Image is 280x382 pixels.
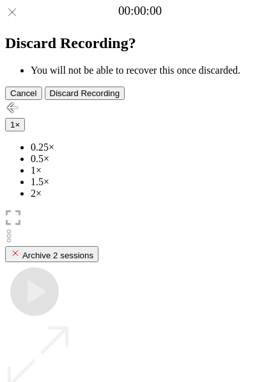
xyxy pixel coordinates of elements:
button: Cancel [5,87,42,100]
h2: Discard Recording? [5,35,275,52]
button: Archive 2 sessions [5,246,98,262]
li: You will not be able to recover this once discarded. [31,65,275,76]
a: 00:00:00 [118,4,162,18]
li: 0.5× [31,153,275,165]
li: 2× [31,188,275,199]
span: 1 [10,120,15,129]
button: 1× [5,118,25,131]
li: 1.5× [31,176,275,188]
li: 1× [31,165,275,176]
button: Discard Recording [45,87,125,100]
li: 0.25× [31,142,275,153]
div: Archive 2 sessions [10,248,93,260]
